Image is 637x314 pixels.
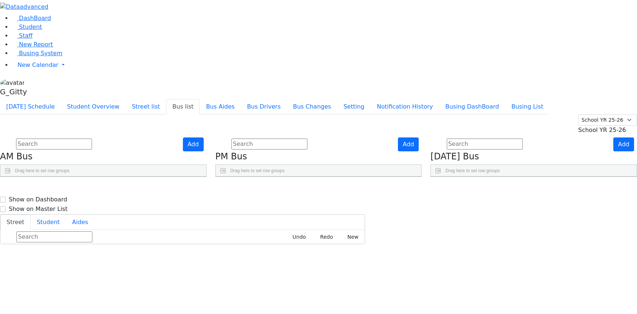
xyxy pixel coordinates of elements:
span: Drag here to set row groups [15,168,69,173]
a: DashBoard [12,15,51,22]
span: School YR 25-26 [578,126,626,133]
span: Staff [19,32,32,39]
input: Search [231,139,307,150]
a: Staff [12,32,32,39]
button: Bus Changes [287,99,337,114]
input: Search [16,139,92,150]
button: Street list [126,99,166,114]
button: New [339,231,362,243]
button: Redo [312,231,336,243]
button: Busing List [505,99,549,114]
button: Bus list [166,99,200,114]
span: Drag here to set row groups [230,168,285,173]
a: New Calendar [12,58,637,72]
a: Student [12,23,42,30]
button: Notification History [371,99,439,114]
button: Undo [284,231,309,243]
button: Student Overview [61,99,126,114]
a: Busing System [12,50,62,57]
input: Search [447,139,523,150]
span: Student [19,23,42,30]
span: Busing System [19,50,62,57]
button: Student [31,215,66,230]
h4: [DATE] Bus [430,151,637,162]
button: Busing DashBoard [439,99,505,114]
button: Bus Drivers [241,99,287,114]
span: New Calendar [18,61,58,68]
button: Add [183,137,204,151]
button: Setting [337,99,371,114]
button: Street [0,215,31,230]
button: Add [613,137,634,151]
div: Street [0,230,365,244]
a: New Report [12,41,53,48]
button: Aides [66,215,95,230]
button: Bus Aides [200,99,241,114]
label: Show on Dashboard [9,195,67,204]
label: Show on Master List [9,205,68,213]
span: DashBoard [19,15,51,22]
select: Default select example [578,114,637,126]
h4: PM Bus [215,151,422,162]
button: Add [398,137,419,151]
input: Search [16,231,92,242]
span: Drag here to set row groups [445,168,500,173]
span: New Report [19,41,53,48]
